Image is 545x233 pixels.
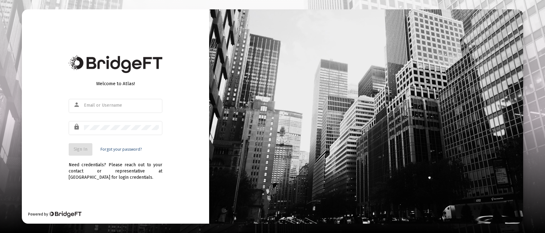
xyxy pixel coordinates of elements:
button: Sign In [69,143,92,156]
img: Bridge Financial Technology Logo [69,55,162,73]
div: Powered by [28,211,81,217]
span: Sign In [74,147,87,152]
mat-icon: person [73,101,81,109]
img: Bridge Financial Technology Logo [49,211,81,217]
div: Welcome to Atlas! [69,80,162,87]
div: Need credentials? Please reach out to your contact or representative at [GEOGRAPHIC_DATA] for log... [69,156,162,181]
mat-icon: lock [73,123,81,131]
input: Email or Username [84,103,159,108]
a: Forgot your password? [101,146,142,153]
